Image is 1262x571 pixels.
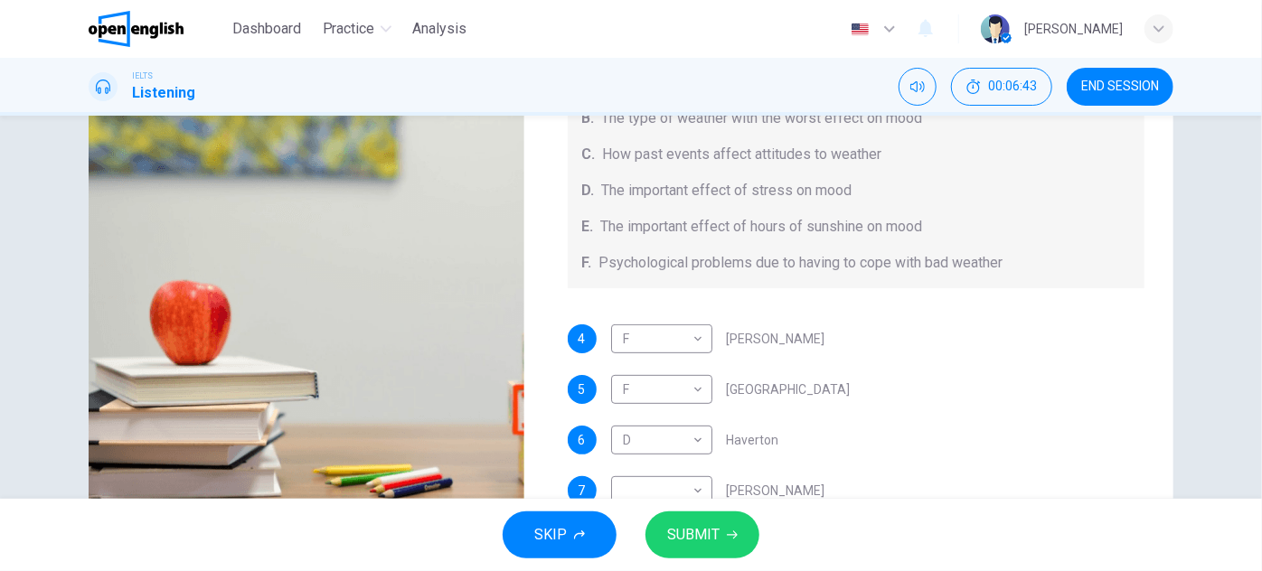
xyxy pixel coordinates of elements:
[582,216,594,238] span: E.
[1067,68,1173,106] button: END SESSION
[89,11,225,47] a: OpenEnglish logo
[225,13,308,45] button: Dashboard
[132,70,153,82] span: IELTS
[1024,18,1123,40] div: [PERSON_NAME]
[601,216,923,238] span: The important effect of hours of sunshine on mood
[579,383,586,396] span: 5
[899,68,937,106] div: Mute
[579,484,586,497] span: 7
[582,252,592,274] span: F.
[132,82,195,104] h1: Listening
[89,11,184,47] img: OpenEnglish logo
[323,18,375,40] span: Practice
[534,522,567,548] span: SKIP
[89,100,524,540] img: Research Project
[1081,80,1159,94] span: END SESSION
[582,108,595,129] span: B.
[727,484,825,497] span: [PERSON_NAME]
[727,332,825,345] span: [PERSON_NAME]
[582,144,596,165] span: C.
[611,415,706,466] div: D
[849,23,871,36] img: en
[602,108,923,129] span: The type of weather with the worst effect on mood
[599,252,1003,274] span: Psychological problems due to having to cope with bad weather
[667,522,720,548] span: SUBMIT
[951,68,1052,106] button: 00:06:43
[727,383,851,396] span: [GEOGRAPHIC_DATA]
[503,511,617,558] button: SKIP
[602,180,852,201] span: The important effect of stress on mood
[981,14,1010,43] img: Profile picture
[988,80,1037,94] span: 00:06:43
[951,68,1052,106] div: Hide
[579,332,586,345] span: 4
[727,434,779,446] span: Haverton
[232,18,301,40] span: Dashboard
[582,180,595,201] span: D.
[315,13,399,45] button: Practice
[406,13,475,45] button: Analysis
[603,144,882,165] span: How past events affect attitudes to weather
[611,364,706,416] div: F
[611,314,706,365] div: F
[645,511,759,558] button: SUBMIT
[579,434,586,446] span: 6
[413,18,467,40] span: Analysis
